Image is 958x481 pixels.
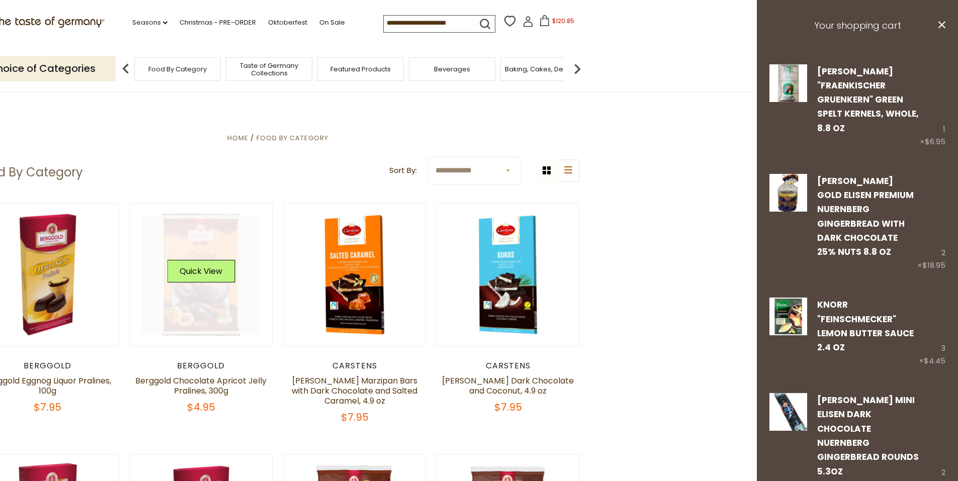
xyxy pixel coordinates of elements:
[132,17,167,28] a: Seasons
[769,393,807,431] img: Wicklein Mini Elisen Dark Chocolate Nuernberg Gingerbread Rounds 5.3oz
[769,298,807,335] img: Knorr "Feinschmecker" Lemon Butter Sauce 2.4 oz
[256,133,328,143] a: Food By Category
[817,299,914,353] a: Knorr "Feinschmecker" Lemon Butter Sauce 2.4 oz
[167,260,235,282] button: Quick View
[917,174,945,272] div: 2 ×
[292,375,417,407] a: [PERSON_NAME] Marzipan Bars with Dark Chocolate and Salted Caramel, 4.9 oz
[769,174,807,212] img: Wicklein Gold Elisen Premium Nuernberg Gingerbread with dark chocolate 25% nuts 8.8 oz
[919,298,945,367] div: 3 ×
[330,65,391,73] a: Featured Products
[341,410,369,424] span: $7.95
[130,204,273,346] img: Berggold Chocolate Apricot Jelly Pralines, 300g
[283,361,426,371] div: Carstens
[434,65,470,73] a: Beverages
[494,400,522,414] span: $7.95
[769,64,807,102] img: Zimmermann-Muehle "Fraenkischer Gruenkern" Green Spelt Kernels, Whole, 8.8 oz
[817,65,919,134] a: [PERSON_NAME] "Fraenkischer Gruenkern" Green Spelt Kernels, Whole, 8.8 oz
[920,64,945,148] div: 1 ×
[284,204,426,346] img: Carstens Luebecker Marzipan Bars with Dark Chocolate and Salted Caramel, 4.9 oz
[567,59,587,79] img: next arrow
[922,260,945,270] span: $18.95
[34,400,61,414] span: $7.95
[187,400,215,414] span: $4.95
[769,64,807,148] a: Zimmermann-Muehle "Fraenkischer Gruenkern" Green Spelt Kernels, Whole, 8.8 oz
[925,136,945,147] span: $6.95
[135,375,267,397] a: Berggold Chocolate Apricot Jelly Pralines, 300g
[180,17,256,28] a: Christmas - PRE-ORDER
[442,375,574,397] a: [PERSON_NAME] Dark Chocolate and Coconut, 4.9 oz
[319,17,345,28] a: On Sale
[924,355,945,366] span: $4.45
[437,204,579,346] img: Carstens Luebecker Dark Chocolate and Coconut, 4.9 oz
[505,65,583,73] a: Baking, Cakes, Desserts
[536,15,578,30] button: $120.85
[148,65,207,73] a: Food By Category
[817,394,919,477] a: [PERSON_NAME] Mini Elisen Dark Chocolate Nuernberg Gingerbread Rounds 5.3oz
[769,298,807,367] a: Knorr "Feinschmecker" Lemon Butter Sauce 2.4 oz
[769,174,807,272] a: Wicklein Gold Elisen Premium Nuernberg Gingerbread with dark chocolate 25% nuts 8.8 oz
[817,175,914,258] a: [PERSON_NAME] Gold Elisen Premium Nuernberg Gingerbread with dark chocolate 25% nuts 8.8 oz
[389,164,417,177] label: Sort By:
[116,59,136,79] img: previous arrow
[227,133,248,143] a: Home
[229,62,309,77] a: Taste of Germany Collections
[437,361,580,371] div: Carstens
[130,361,273,371] div: Berggold
[268,17,307,28] a: Oktoberfest
[552,17,574,25] span: $120.85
